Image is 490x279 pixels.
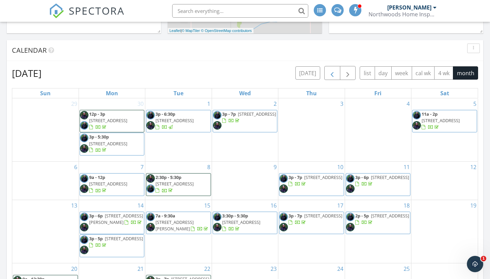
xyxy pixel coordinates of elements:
[279,223,288,231] img: dsc09369.jpg
[89,111,127,130] a: 12p - 3p [STREET_ADDRESS]
[213,212,277,234] a: 3:30p - 5:30p [STREET_ADDRESS]
[172,88,185,98] a: Tuesday
[336,200,345,211] a: Go to July 17, 2025
[355,213,409,225] a: 2p - 5p [STREET_ADDRESS]
[346,213,355,221] img: dsc09373.jpg
[336,263,345,274] a: Go to July 24, 2025
[346,174,355,183] img: dsc09373.jpg
[373,88,383,98] a: Friday
[80,174,88,183] img: dsc09373.jpg
[49,9,125,23] a: SPECTORA
[324,66,340,80] button: Previous month
[279,173,344,196] a: 3p - 7p [STREET_ADDRESS]
[305,88,318,98] a: Thursday
[136,263,145,274] a: Go to July 21, 2025
[206,98,212,109] a: Go to July 1, 2025
[278,200,345,263] td: Go to July 17, 2025
[339,98,345,109] a: Go to July 3, 2025
[213,223,222,231] img: dsc09369.jpg
[212,162,278,200] td: Go to July 9, 2025
[89,213,103,219] span: 3p - 6p
[80,121,88,130] img: dsc09373.jpg
[12,66,42,80] h2: [DATE]
[355,174,369,180] span: 3p - 6p
[156,213,175,219] span: 7a - 9:30a
[422,111,438,117] span: 11a - 2p
[222,213,260,232] a: 3:30p - 5:30p [STREET_ADDRESS]
[156,111,175,117] span: 3p - 6:30p
[146,184,155,193] img: dsc09373.jpg
[269,200,278,211] a: Go to July 16, 2025
[402,263,411,274] a: Go to July 25, 2025
[89,213,143,225] span: [STREET_ADDRESS][PERSON_NAME]
[279,174,288,183] img: dsc09373.jpg
[422,111,460,130] a: 11a - 2p [STREET_ADDRESS]
[12,98,79,162] td: Go to June 29, 2025
[136,200,145,211] a: Go to July 14, 2025
[467,256,483,272] iframe: Intercom live chat
[304,174,342,180] span: [STREET_ADDRESS]
[69,3,125,18] span: SPECTORA
[89,174,127,193] a: 9a - 12p [STREET_ADDRESS]
[346,223,355,231] img: dsc09369.jpg
[80,133,144,155] a: 3p - 5:30p [STREET_ADDRESS]
[169,29,181,33] a: Leaflet
[145,200,212,263] td: Go to July 15, 2025
[156,117,194,124] span: [STREET_ADDRESS]
[80,110,144,132] a: 12p - 3p [STREET_ADDRESS]
[39,88,52,98] a: Sunday
[289,174,302,180] span: 3p - 7p
[295,66,320,80] button: [DATE]
[213,111,222,119] img: dsc09373.jpg
[360,66,375,80] button: list
[80,134,88,142] img: dsc09373.jpg
[279,212,344,234] a: 3p - 7p [STREET_ADDRESS]
[80,144,88,153] img: dsc09369.jpg
[238,88,252,98] a: Wednesday
[340,66,356,80] button: Next month
[336,162,345,173] a: Go to July 10, 2025
[79,162,145,200] td: Go to July 7, 2025
[168,28,254,34] div: |
[146,121,155,130] img: dsc09369.jpg
[453,66,478,80] button: month
[145,162,212,200] td: Go to July 8, 2025
[156,181,194,187] span: [STREET_ADDRESS]
[80,111,88,119] img: dsc09369.jpg
[89,111,105,117] span: 12p - 3p
[203,200,212,211] a: Go to July 15, 2025
[80,235,88,244] img: dsc09373.jpg
[70,98,79,109] a: Go to June 29, 2025
[80,184,88,193] img: dsc09369.jpg
[289,174,342,187] a: 3p - 7p [STREET_ADDRESS]
[411,200,478,263] td: Go to July 19, 2025
[80,223,88,231] img: dsc09369.jpg
[375,66,392,80] button: day
[172,4,308,18] input: Search everything...
[371,174,409,180] span: [STREET_ADDRESS]
[279,213,288,221] img: dsc09373.jpg
[156,174,181,180] span: 2:30p - 5:30p
[212,98,278,162] td: Go to July 2, 2025
[146,111,155,119] img: dsc09373.jpg
[278,98,345,162] td: Go to July 3, 2025
[156,111,194,130] a: 3p - 6:30p [STREET_ADDRESS]
[402,162,411,173] a: Go to July 11, 2025
[213,213,222,221] img: dsc09373.jpg
[405,98,411,109] a: Go to July 4, 2025
[355,213,369,219] span: 2p - 5p
[136,98,145,109] a: Go to June 30, 2025
[89,235,103,242] span: 3p - 5p
[469,200,478,211] a: Go to July 19, 2025
[156,219,194,232] span: [STREET_ADDRESS][PERSON_NAME]
[472,98,478,109] a: Go to July 5, 2025
[345,162,411,200] td: Go to July 11, 2025
[346,173,410,196] a: 3p - 6p [STREET_ADDRESS]
[411,162,478,200] td: Go to July 12, 2025
[12,200,79,263] td: Go to July 13, 2025
[269,263,278,274] a: Go to July 23, 2025
[412,111,421,119] img: dsc09373.jpg
[146,174,155,183] img: dsc09369.jpg
[412,121,421,130] img: dsc09369.jpg
[146,212,211,234] a: 7a - 9:30a [STREET_ADDRESS][PERSON_NAME]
